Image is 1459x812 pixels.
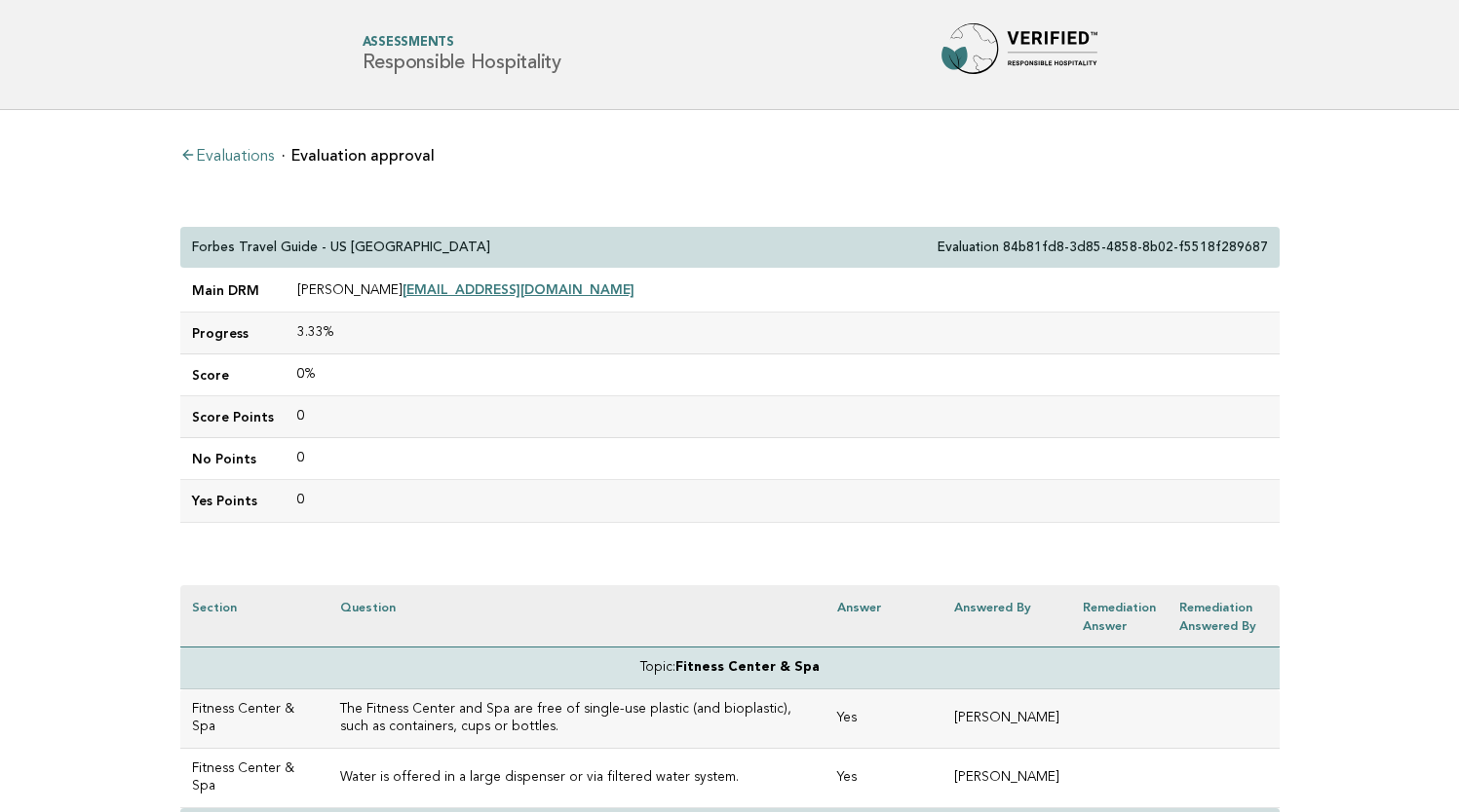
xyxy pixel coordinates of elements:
[340,701,814,736] h3: The Fitness Center and Spa are free of single-use plastic (and bioplastic), such as containers, c...
[363,37,561,73] h1: Responsible Hospitality
[180,313,286,354] td: Progress
[286,396,1280,438] td: 0
[675,661,820,674] strong: Fitness Center & Spa
[363,37,561,50] span: Assessments
[941,23,1097,86] img: Forbes Travel Guide
[328,585,825,647] th: Question
[180,149,274,165] a: Evaluations
[180,396,286,438] td: Score Points
[282,148,435,164] li: Evaluation approval
[180,269,286,313] td: Main DRM
[938,239,1268,256] p: Evaluation 84b81fd8-3d85-4858-8b02-f5518f289687
[942,749,1071,808] td: [PERSON_NAME]
[942,585,1071,647] th: Answered by
[180,585,329,647] th: Section
[180,354,286,396] td: Score
[180,749,329,808] td: Fitness Center & Spa
[825,749,942,808] td: Yes
[286,354,1280,396] td: 0%
[180,689,329,749] td: Fitness Center & Spa
[286,269,1280,313] td: [PERSON_NAME]
[1071,585,1168,647] th: Remediation Answer
[942,689,1071,749] td: [PERSON_NAME]
[403,281,634,297] a: [EMAIL_ADDRESS][DOMAIN_NAME]
[340,769,814,787] h3: Water is offered in a large dispenser or via filtered water system.
[825,585,942,647] th: Answer
[192,239,490,256] p: Forbes Travel Guide - US [GEOGRAPHIC_DATA]
[286,438,1280,480] td: 0
[825,689,942,749] td: Yes
[286,480,1280,522] td: 0
[180,438,286,480] td: No Points
[286,313,1280,354] td: 3.33%
[180,480,286,522] td: Yes Points
[1168,585,1279,647] th: Remediation Answered by
[180,646,1280,688] td: Topic:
